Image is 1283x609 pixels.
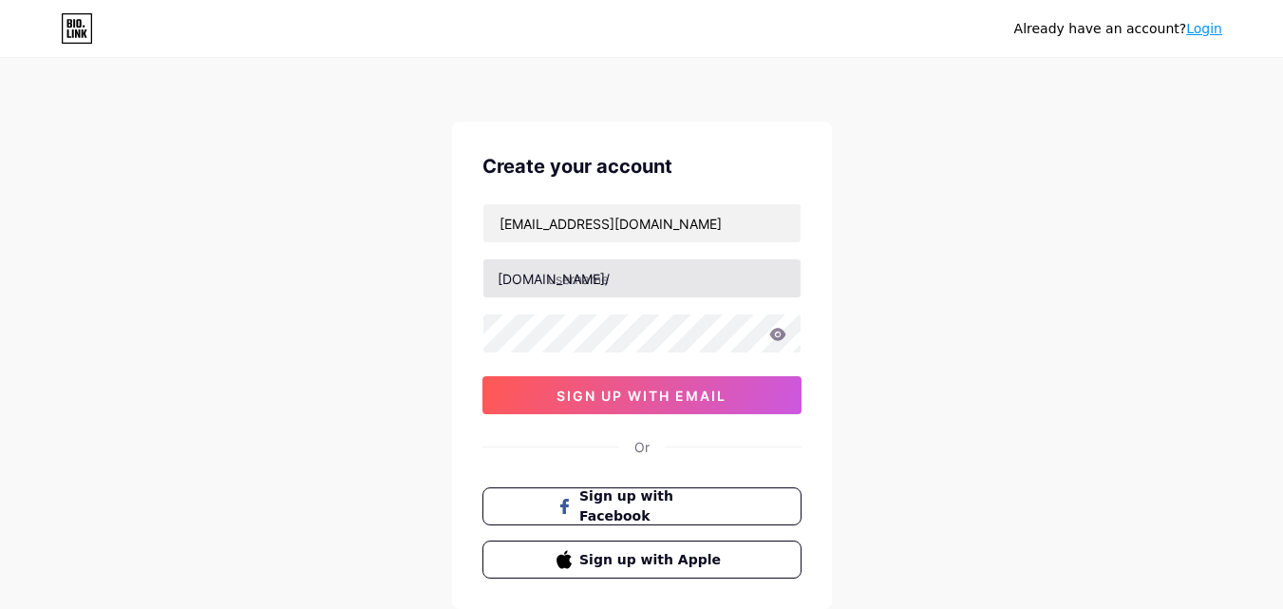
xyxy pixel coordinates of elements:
div: Or [634,437,650,457]
input: Email [483,204,801,242]
div: [DOMAIN_NAME]/ [498,269,610,289]
span: Sign up with Apple [579,550,726,570]
button: Sign up with Facebook [482,487,802,525]
input: username [483,259,801,297]
button: Sign up with Apple [482,541,802,579]
button: sign up with email [482,376,802,414]
div: Already have an account? [1014,19,1222,39]
span: Sign up with Facebook [579,486,726,526]
a: Login [1186,21,1222,36]
div: Create your account [482,152,802,181]
span: sign up with email [557,388,726,404]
